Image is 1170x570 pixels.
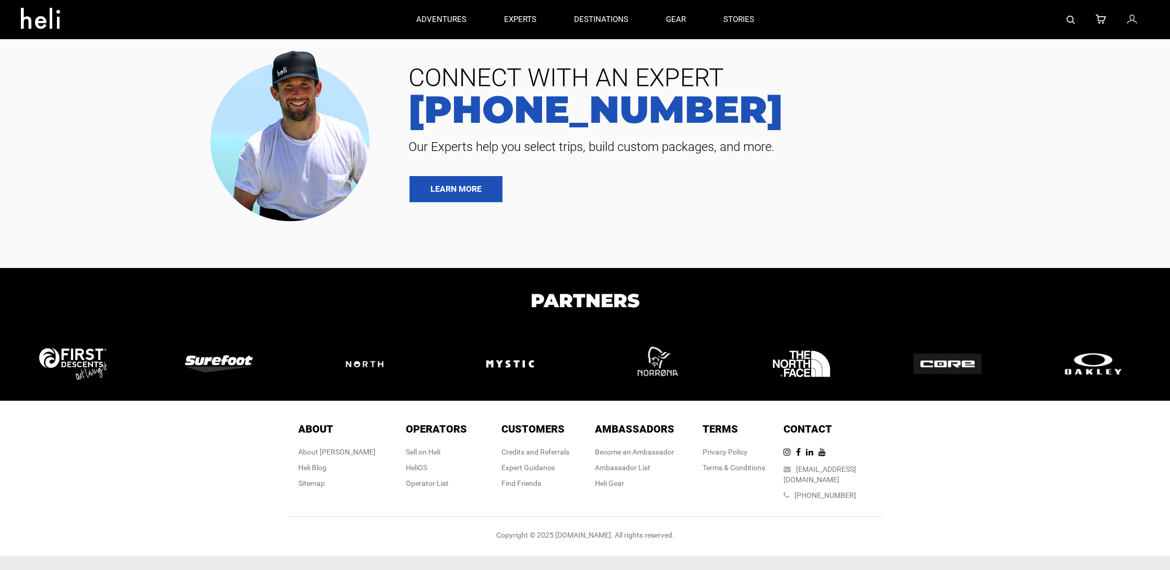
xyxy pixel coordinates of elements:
[298,478,376,488] div: Sitemap
[406,463,427,472] a: HeliOS
[783,465,856,484] a: [EMAIL_ADDRESS][DOMAIN_NAME]
[623,331,688,397] img: logo
[401,65,1154,90] span: CONNECT WITH AN EXPERT
[401,90,1154,128] a: [PHONE_NUMBER]
[406,447,467,457] div: Sell on Heli
[416,14,466,25] p: adventures
[501,463,555,472] a: Expert Guidance
[794,491,856,499] a: [PHONE_NUMBER]
[406,478,467,488] div: Operator List
[501,448,569,456] a: Credits and Referrals
[504,14,536,25] p: experts
[1067,16,1075,24] img: search-bar-icon.svg
[477,331,543,397] img: logo
[595,423,674,435] span: Ambassadors
[185,355,253,372] img: logo
[298,423,333,435] span: About
[595,479,624,487] a: Heli Gear
[703,448,747,456] a: Privacy Policy
[501,423,565,435] span: Customers
[406,423,467,435] span: Operators
[202,42,385,226] img: contact our team
[298,447,376,457] div: About [PERSON_NAME]
[769,331,834,397] img: logo
[409,176,502,202] a: LEARN MORE
[501,478,569,488] div: Find Friends
[401,138,1154,155] span: Our Experts help you select trips, build custom packages, and more.
[574,14,628,25] p: destinations
[331,346,399,382] img: logo
[39,348,107,379] img: logo
[287,530,883,540] div: Copyright © 2025 [DOMAIN_NAME]. All rights reserved.
[595,448,674,456] a: Become an Ambassador
[703,423,738,435] span: Terms
[595,462,674,473] div: Ambassador List
[783,423,832,435] span: Contact
[1059,351,1127,377] img: logo
[914,354,981,375] img: logo
[703,463,765,472] a: Terms & Conditions
[298,463,326,472] a: Heli Blog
